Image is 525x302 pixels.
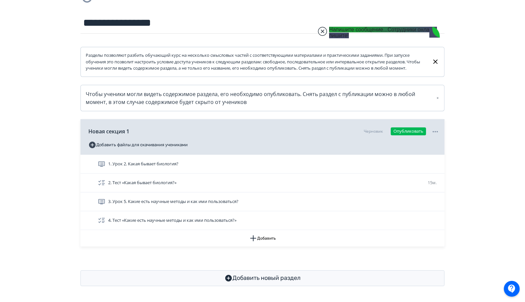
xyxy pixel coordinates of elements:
[108,198,238,205] span: 3. Урок 5. Какие есть научные методы и как ими пользоваться?
[108,180,176,186] span: 2. Тест «Какая бывает биология?»
[88,140,188,150] button: Добавить файлы для скачивания учениками
[80,192,445,211] div: 3. Урок 5. Какие есть научные методы и как ими пользоваться?
[80,270,445,286] button: Добавить новый раздел
[88,127,129,135] span: Новая секция 1
[80,174,445,192] div: 2. Тест «Какая бывает биология?»15м.
[108,161,178,167] span: 1. Урок 2. Какая бывает биология?
[86,52,426,72] div: Разделы позволяют разбить обучающий курс на несколько смысловых частей с соответствующими материа...
[80,211,445,230] div: 4. Тест «Какие есть научные методы и как ими пользоваться?»
[80,155,445,174] div: 1. Урок 2. Какая бывает биология?
[108,217,236,224] span: 4. Тест «Какие есть научные методы и как ими пользоваться?»
[86,90,439,106] div: Чтобы ученики могли видеть содержимое раздела, его необходимо опубликовать. Снять раздел с публик...
[80,230,445,247] button: Добавить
